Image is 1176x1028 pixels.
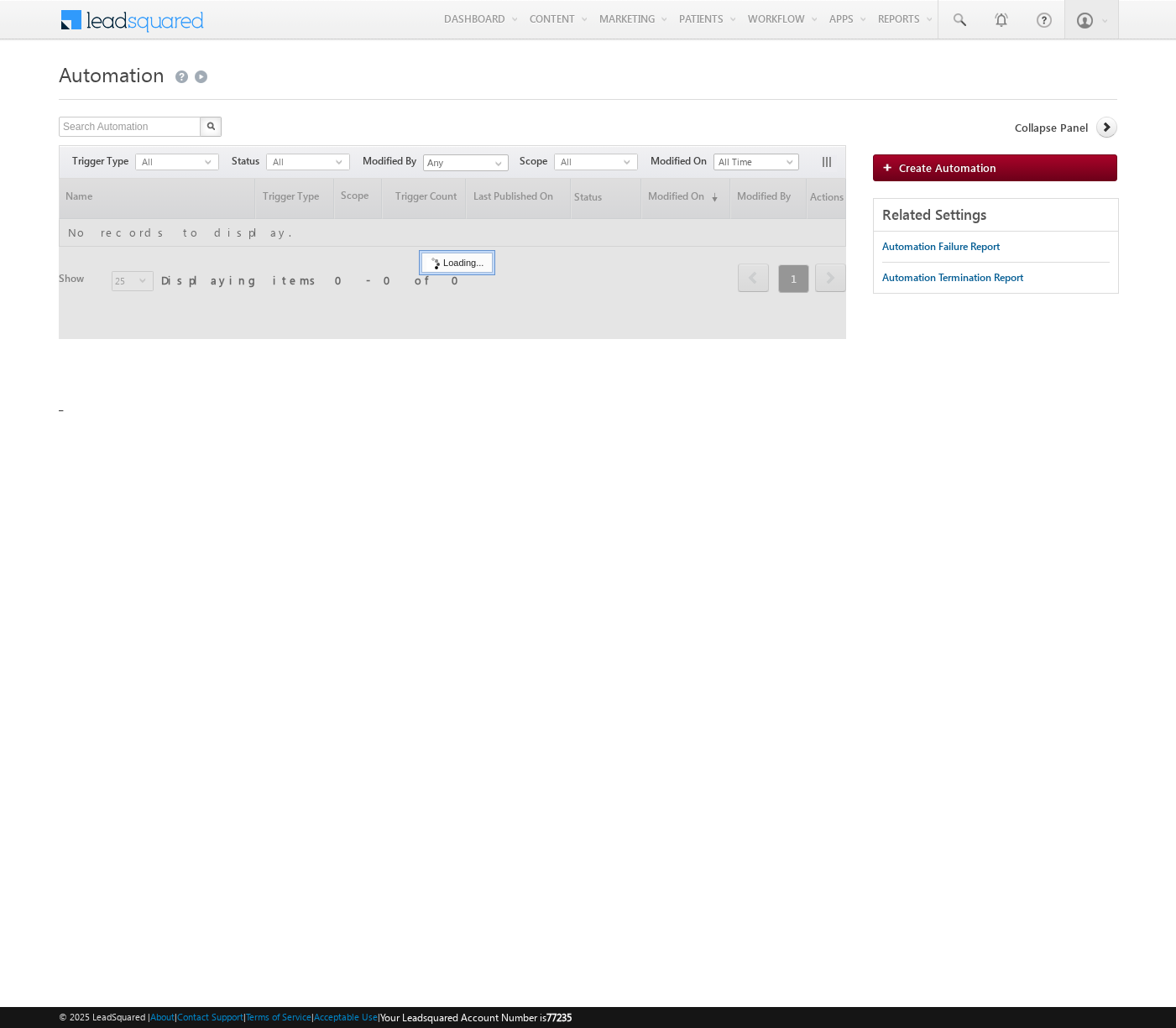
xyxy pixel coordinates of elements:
[59,60,165,87] span: Automation
[624,158,637,165] span: select
[882,270,1023,285] div: Automation Termination Report
[136,154,205,170] span: All
[882,263,1023,293] a: Automation Termination Report
[232,154,266,169] span: Status
[714,154,794,170] span: All Time
[336,158,349,165] span: select
[555,154,624,170] span: All
[205,158,218,165] span: select
[1015,120,1088,135] span: Collapse Panel
[380,1011,572,1024] span: Your Leadsquared Account Number is
[314,1011,378,1022] a: Acceptable Use
[899,160,996,175] span: Create Automation
[713,154,799,170] a: All Time
[59,56,1117,476] div: _
[486,155,507,172] a: Show All Items
[882,162,899,172] img: add_icon.png
[882,239,1000,254] div: Automation Failure Report
[423,154,509,171] input: Type to Search
[363,154,423,169] span: Modified By
[421,253,493,273] div: Loading...
[267,154,336,170] span: All
[177,1011,243,1022] a: Contact Support
[874,199,1118,232] div: Related Settings
[72,154,135,169] span: Trigger Type
[882,232,1000,262] a: Automation Failure Report
[520,154,554,169] span: Scope
[546,1011,572,1024] span: 77235
[206,122,215,130] img: Search
[651,154,713,169] span: Modified On
[59,1010,572,1025] span: © 2025 LeadSquared | | | | |
[150,1011,175,1022] a: About
[246,1011,311,1022] a: Terms of Service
